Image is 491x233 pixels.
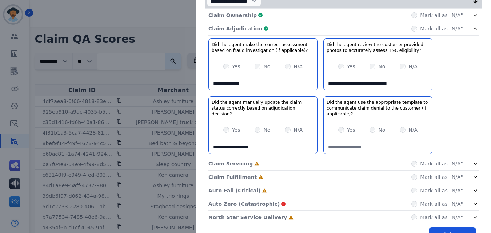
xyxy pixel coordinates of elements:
label: No [263,63,270,70]
p: Auto Fail (Critical) [208,187,260,194]
label: No [263,126,270,134]
label: Mark all as "N/A" [420,200,463,208]
label: N/A [294,126,303,134]
label: Yes [347,126,355,134]
h3: Did the agent review the customer-provided photos to accurately assess T&C eligibility? [327,42,429,53]
label: Mark all as "N/A" [420,214,463,221]
p: Claim Adjudication [208,25,262,32]
label: Mark all as "N/A" [420,187,463,194]
label: No [378,63,385,70]
p: Claim Fulfillment [208,173,257,181]
label: Mark all as "N/A" [420,12,463,19]
label: Mark all as "N/A" [420,173,463,181]
h3: Did the agent use the appropriate template to communicate claim denial to the customer (if applic... [327,99,429,117]
p: Claim Ownership [208,12,257,19]
p: Auto Zero (Catastrophic) [208,200,280,208]
label: N/A [294,63,303,70]
label: Yes [232,126,240,134]
label: Mark all as "N/A" [420,25,463,32]
p: Claim Servicing [208,160,253,167]
label: N/A [408,126,418,134]
h3: Did the agent manually update the claim status correctly based on adjudication decision? [212,99,314,117]
label: Mark all as "N/A" [420,160,463,167]
label: Yes [232,63,240,70]
label: N/A [408,63,418,70]
label: No [378,126,385,134]
h3: Did the agent make the correct assessment based on fraud investigation (if applicable)? [212,42,314,53]
label: Yes [347,63,355,70]
p: North Star Service Delivery [208,214,287,221]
